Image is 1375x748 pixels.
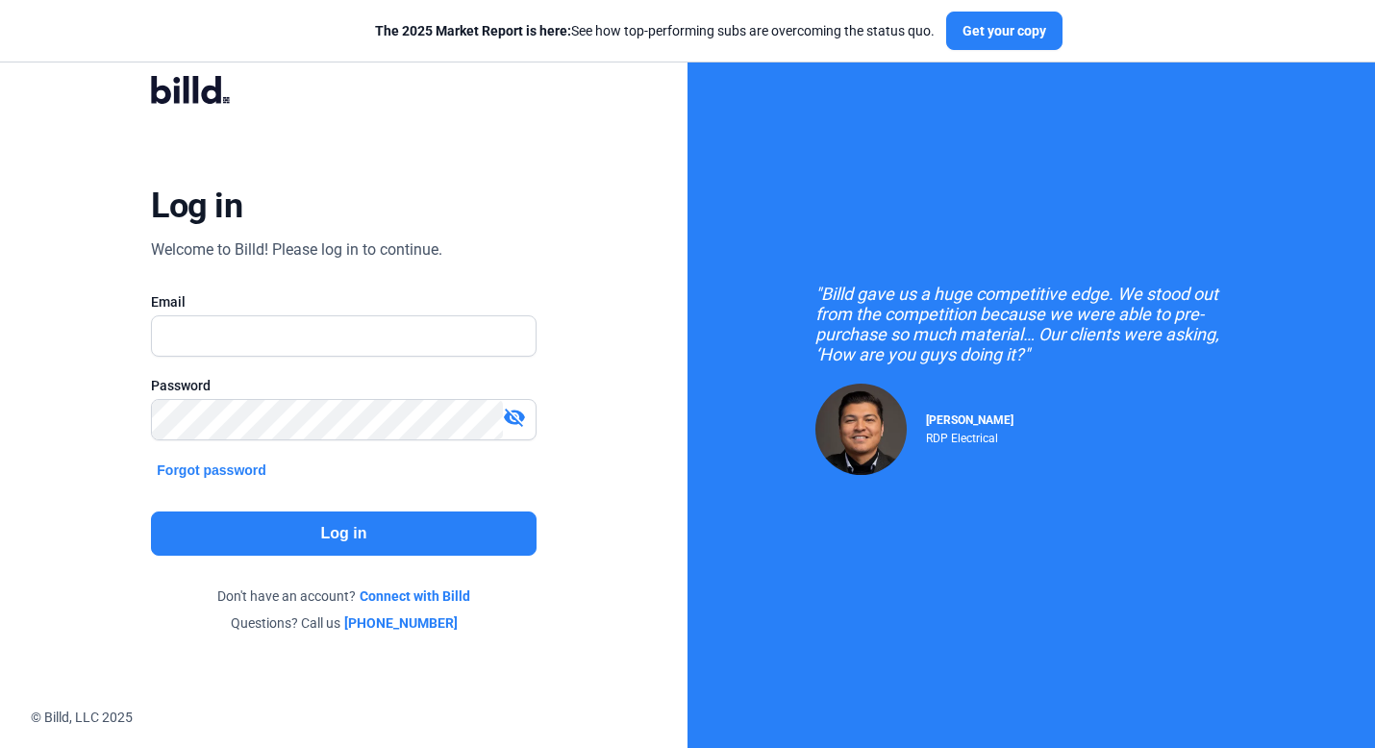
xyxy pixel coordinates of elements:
[151,238,442,262] div: Welcome to Billd! Please log in to continue.
[151,586,536,606] div: Don't have an account?
[815,284,1248,364] div: "Billd gave us a huge competitive edge. We stood out from the competition because we were able to...
[151,460,272,481] button: Forgot password
[375,21,935,40] div: See how top-performing subs are overcoming the status quo.
[151,613,536,633] div: Questions? Call us
[151,292,536,312] div: Email
[151,376,536,395] div: Password
[815,384,907,475] img: Raul Pacheco
[926,427,1013,445] div: RDP Electrical
[151,511,536,556] button: Log in
[360,586,470,606] a: Connect with Billd
[946,12,1062,50] button: Get your copy
[375,23,571,38] span: The 2025 Market Report is here:
[503,406,526,429] mat-icon: visibility_off
[926,413,1013,427] span: [PERSON_NAME]
[151,185,242,227] div: Log in
[344,613,458,633] a: [PHONE_NUMBER]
